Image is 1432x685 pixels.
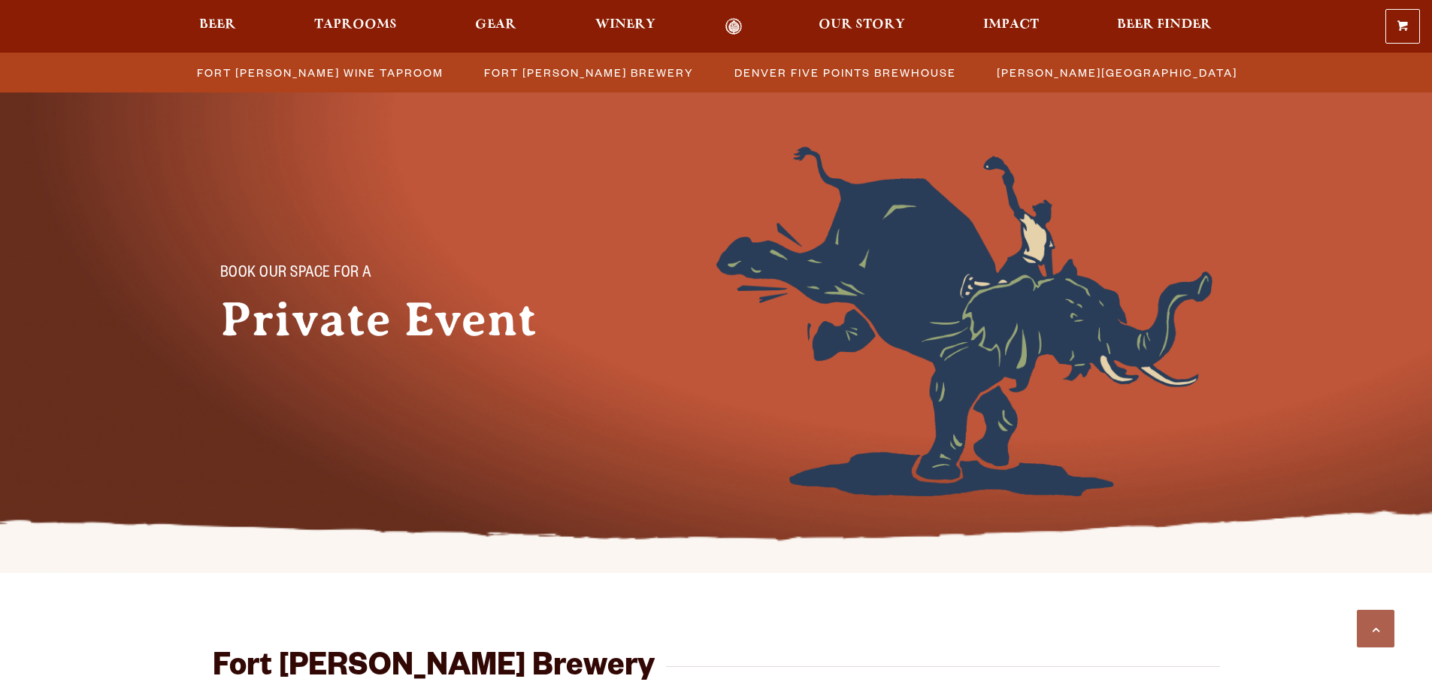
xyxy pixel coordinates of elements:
span: Fort [PERSON_NAME] Brewery [484,62,694,83]
a: Gear [465,18,526,35]
a: [PERSON_NAME][GEOGRAPHIC_DATA] [988,62,1245,83]
span: Beer Finder [1117,19,1212,31]
a: Beer Finder [1107,18,1222,35]
a: Impact [973,18,1049,35]
a: Scroll to top [1357,610,1394,647]
h1: Private Event [220,292,581,347]
span: Denver Five Points Brewhouse [734,62,956,83]
a: Taprooms [304,18,407,35]
span: Our Story [819,19,905,31]
a: Our Story [809,18,915,35]
span: Beer [199,19,236,31]
a: Winery [586,18,665,35]
img: Foreground404 [716,147,1213,496]
span: [PERSON_NAME][GEOGRAPHIC_DATA] [997,62,1237,83]
span: Winery [595,19,655,31]
a: Fort [PERSON_NAME] Wine Taproom [188,62,451,83]
a: Denver Five Points Brewhouse [725,62,964,83]
a: Odell Home [706,18,762,35]
span: Taprooms [314,19,397,31]
span: Gear [475,19,516,31]
p: Book Our Space for a [220,265,551,283]
a: Fort [PERSON_NAME] Brewery [475,62,701,83]
span: Impact [983,19,1039,31]
a: Beer [189,18,246,35]
span: Fort [PERSON_NAME] Wine Taproom [197,62,444,83]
